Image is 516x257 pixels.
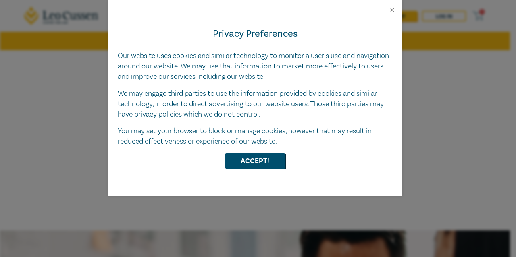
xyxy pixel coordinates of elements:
[225,153,285,169] button: Accept!
[118,51,393,82] p: Our website uses cookies and similar technology to monitor a user’s use and navigation around our...
[118,27,393,41] h4: Privacy Preferences
[389,6,396,14] button: Close
[118,126,393,147] p: You may set your browser to block or manage cookies, however that may result in reduced effective...
[118,88,393,120] p: We may engage third parties to use the information provided by cookies and similar technology, in...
